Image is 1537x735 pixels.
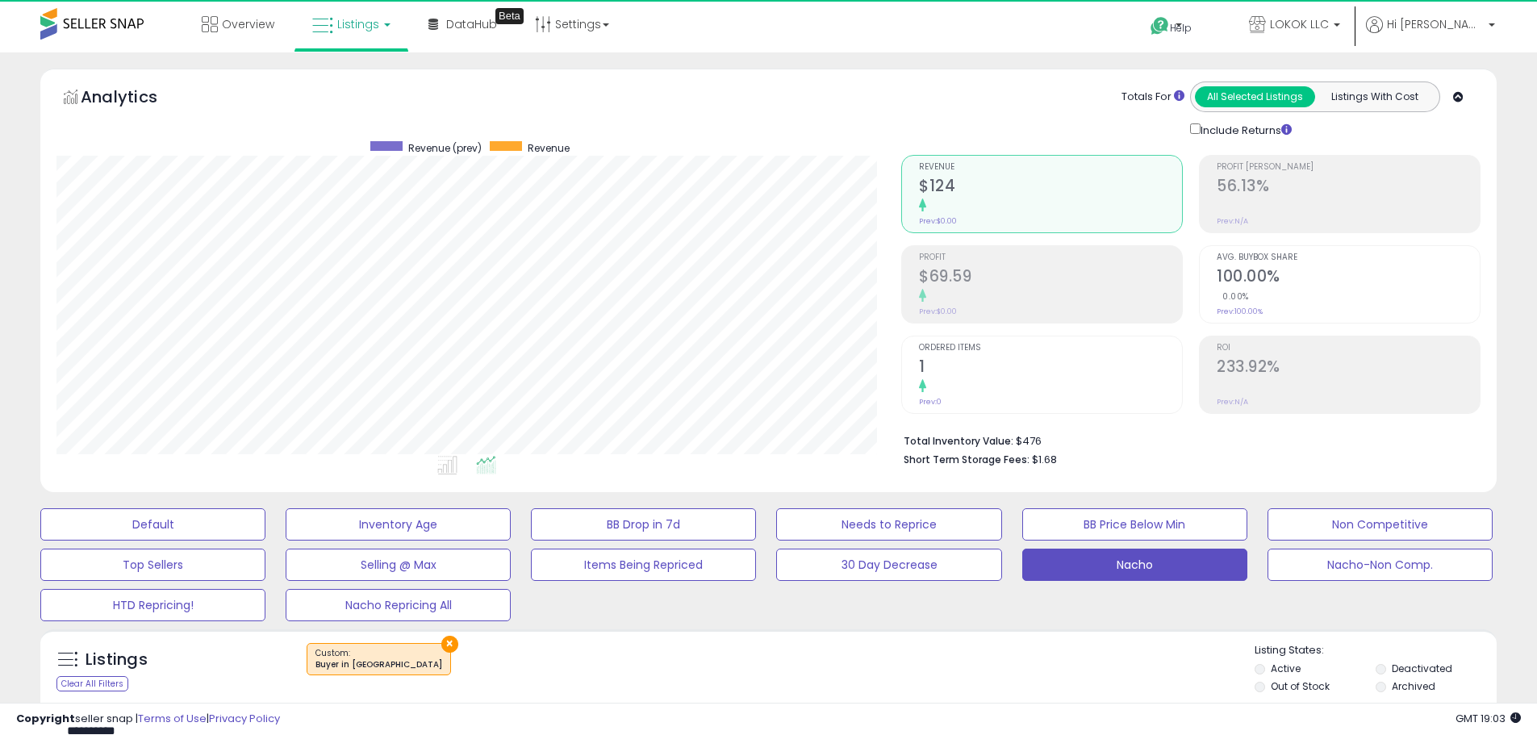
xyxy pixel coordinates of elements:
h2: 56.13% [1217,177,1480,198]
div: Include Returns [1178,120,1311,139]
h2: 233.92% [1217,357,1480,379]
span: Revenue [528,141,570,155]
span: Ordered Items [919,344,1182,353]
small: Prev: N/A [1217,397,1248,407]
a: Terms of Use [138,711,207,726]
label: Deactivated [1392,662,1452,675]
span: Profit [PERSON_NAME] [1217,163,1480,172]
span: Help [1170,21,1192,35]
span: Custom: [315,647,442,671]
div: Buyer in [GEOGRAPHIC_DATA] [315,659,442,670]
label: Out of Stock [1271,679,1330,693]
span: 2025-10-12 19:03 GMT [1456,711,1521,726]
button: Non Competitive [1268,508,1493,541]
small: Prev: $0.00 [919,216,957,226]
button: Listings With Cost [1314,86,1435,107]
b: Total Inventory Value: [904,434,1013,448]
button: All Selected Listings [1195,86,1315,107]
button: Selling @ Max [286,549,511,581]
label: Active [1271,662,1301,675]
a: Privacy Policy [209,711,280,726]
h5: Listings [86,649,148,671]
span: Revenue (prev) [408,141,482,155]
button: × [441,636,458,653]
small: Prev: $0.00 [919,307,957,316]
div: Tooltip anchor [495,8,524,24]
a: Help [1138,4,1223,52]
span: DataHub [446,16,497,32]
div: Totals For [1121,90,1184,105]
span: LOKOK LLC [1270,16,1329,32]
button: Inventory Age [286,508,511,541]
h2: 100.00% [1217,267,1480,289]
button: BB Drop in 7d [531,508,756,541]
small: Prev: 0 [919,397,942,407]
button: BB Price Below Min [1022,508,1247,541]
button: HTD Repricing! [40,589,265,621]
button: Needs to Reprice [776,508,1001,541]
button: Default [40,508,265,541]
span: Hi [PERSON_NAME] [1387,16,1484,32]
small: Prev: 100.00% [1217,307,1263,316]
span: Listings [337,16,379,32]
p: Listing States: [1255,643,1497,658]
small: 0.00% [1217,290,1249,303]
button: Items Being Repriced [531,549,756,581]
button: Nacho [1022,549,1247,581]
small: Prev: N/A [1217,216,1248,226]
a: Hi [PERSON_NAME] [1366,16,1495,52]
span: ROI [1217,344,1480,353]
div: seller snap | | [16,712,280,727]
div: Clear All Filters [56,676,128,691]
h2: $69.59 [919,267,1182,289]
span: $1.68 [1032,452,1057,467]
span: Avg. Buybox Share [1217,253,1480,262]
span: Revenue [919,163,1182,172]
button: 30 Day Decrease [776,549,1001,581]
button: Nacho-Non Comp. [1268,549,1493,581]
span: Overview [222,16,274,32]
strong: Copyright [16,711,75,726]
h5: Analytics [81,86,189,112]
h2: $124 [919,177,1182,198]
li: $476 [904,430,1468,449]
button: Nacho Repricing All [286,589,511,621]
h2: 1 [919,357,1182,379]
span: Profit [919,253,1182,262]
label: Archived [1392,679,1435,693]
i: Get Help [1150,16,1170,36]
button: Top Sellers [40,549,265,581]
b: Short Term Storage Fees: [904,453,1030,466]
